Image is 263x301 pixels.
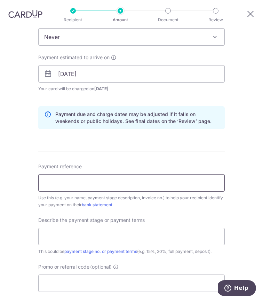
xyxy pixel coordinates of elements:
div: This could be (e.g. 15%, 30%, full payment, deposit). [38,248,225,255]
span: Never [38,28,225,46]
a: payment stage no. or payment terms [64,249,137,254]
div: Use this (e.g. your name, payment stage description, invoice no.) to help your recipient identify... [38,194,225,208]
iframe: Opens a widget where you can find more information [218,280,256,298]
p: Document [154,16,182,23]
span: Describe the payment stage or payment terms [38,217,145,224]
p: Review [202,16,230,23]
span: (optional) [90,263,112,270]
span: Never [39,29,224,45]
p: Recipient [59,16,87,23]
span: Payment reference [38,163,82,170]
span: [DATE] [94,86,109,91]
p: Amount [106,16,134,23]
p: Payment due and charge dates may be adjusted if it falls on weekends or public holidays. See fina... [55,111,219,125]
span: Payment estimated to arrive on [38,54,110,61]
input: DD / MM / YYYY [38,65,225,83]
span: Promo or referral code [38,263,89,270]
span: Your card will be charged on [38,85,225,92]
a: bank statement [82,202,112,207]
img: CardUp [8,10,42,18]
